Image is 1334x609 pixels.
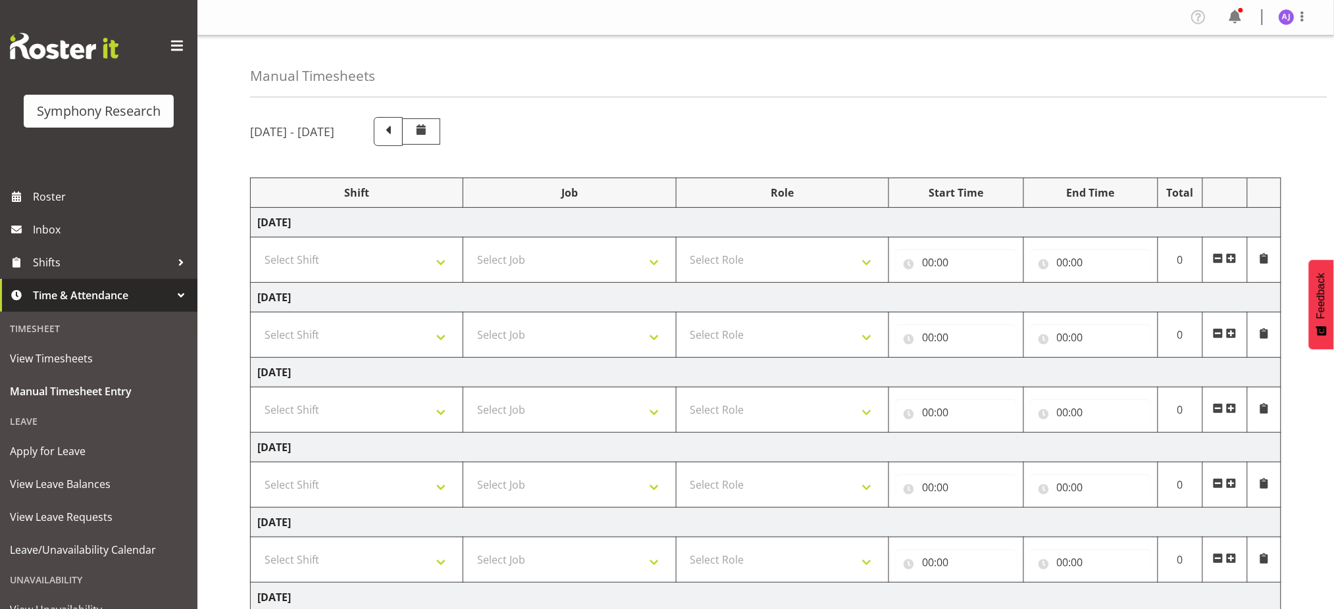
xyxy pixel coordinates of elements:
[1316,273,1327,319] span: Feedback
[3,315,194,342] div: Timesheet
[251,283,1281,312] td: [DATE]
[10,381,188,401] span: Manual Timesheet Entry
[1031,185,1151,201] div: End Time
[1309,260,1334,349] button: Feedback - Show survey
[3,408,194,435] div: Leave
[10,474,188,494] span: View Leave Balances
[1031,324,1151,351] input: Click to select...
[251,358,1281,387] td: [DATE]
[1279,9,1295,25] img: aditi-jaiswal1830.jpg
[470,185,669,201] div: Job
[251,208,1281,237] td: [DATE]
[251,508,1281,537] td: [DATE]
[1031,399,1151,426] input: Click to select...
[896,549,1016,575] input: Click to select...
[896,399,1016,426] input: Click to select...
[250,124,334,139] h5: [DATE] - [DATE]
[250,68,375,84] h4: Manual Timesheets
[10,507,188,527] span: View Leave Requests
[3,435,194,468] a: Apply for Leave
[33,220,191,239] span: Inbox
[896,474,1016,500] input: Click to select...
[3,566,194,593] div: Unavailability
[33,253,171,272] span: Shifts
[10,441,188,461] span: Apply for Leave
[1158,387,1202,433] td: 0
[1158,462,1202,508] td: 0
[1031,474,1151,500] input: Click to select...
[3,500,194,533] a: View Leave Requests
[1158,537,1202,583] td: 0
[896,249,1016,276] input: Click to select...
[10,540,188,560] span: Leave/Unavailability Calendar
[33,187,191,207] span: Roster
[251,433,1281,462] td: [DATE]
[33,285,171,305] span: Time & Attendance
[10,349,188,368] span: View Timesheets
[1158,237,1202,283] td: 0
[10,33,118,59] img: Rosterit website logo
[1031,249,1151,276] input: Click to select...
[257,185,456,201] div: Shift
[1158,312,1202,358] td: 0
[3,533,194,566] a: Leave/Unavailability Calendar
[896,185,1016,201] div: Start Time
[683,185,882,201] div: Role
[3,468,194,500] a: View Leave Balances
[1165,185,1196,201] div: Total
[896,324,1016,351] input: Click to select...
[1031,549,1151,575] input: Click to select...
[3,342,194,375] a: View Timesheets
[37,101,161,121] div: Symphony Research
[3,375,194,408] a: Manual Timesheet Entry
